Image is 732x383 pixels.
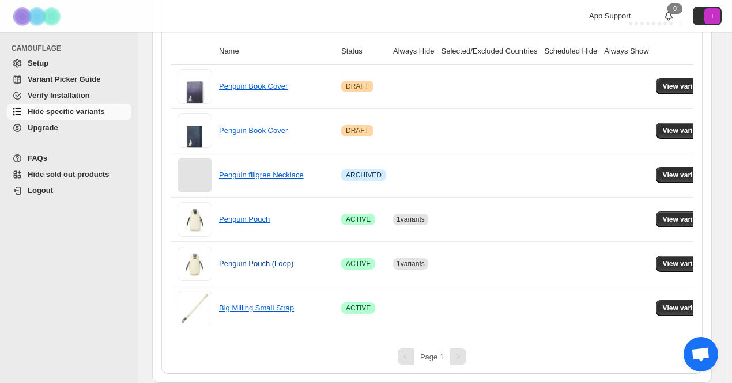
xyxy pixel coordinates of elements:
[7,183,131,199] a: Logout
[178,291,212,325] img: Big Milling Small Strap
[346,82,369,91] span: DRAFT
[346,304,371,313] span: ACTIVE
[7,120,131,136] a: Upgrade
[7,150,131,166] a: FAQs
[219,259,293,268] a: Penguin Pouch (Loop)
[397,215,425,223] span: 1 variants
[7,55,131,71] a: Setup
[219,304,294,312] a: Big Milling Small Strap
[216,39,338,65] th: Name
[663,170,707,180] span: View variants
[7,71,131,88] a: Variant Picker Guide
[684,337,718,371] div: チャットを開く
[656,167,714,183] button: View variants
[178,247,212,281] img: Penguin Pouch (Loop)
[219,215,270,223] a: Penguin Pouch
[28,59,48,67] span: Setup
[12,44,133,53] span: CAMOUFLAGE
[438,39,541,65] th: Selected/Excluded Countries
[178,113,212,148] img: Penguin Book Cover
[346,170,382,180] span: ARCHIVED
[663,10,674,22] a: 0
[219,126,288,135] a: Penguin Book Cover
[28,123,58,132] span: Upgrade
[28,107,105,116] span: Hide specific variants
[656,78,714,94] button: View variants
[601,39,652,65] th: Always Show
[28,91,90,100] span: Verify Installation
[28,170,110,179] span: Hide sold out products
[663,304,707,313] span: View variants
[541,39,601,65] th: Scheduled Hide
[663,126,707,135] span: View variants
[663,82,707,91] span: View variants
[7,104,131,120] a: Hide specific variants
[28,154,47,162] span: FAQs
[711,13,715,20] text: T
[28,186,53,195] span: Logout
[663,215,707,224] span: View variants
[667,3,682,14] div: 0
[9,1,67,32] img: Camouflage
[589,12,631,20] span: App Support
[28,75,100,84] span: Variant Picker Guide
[346,215,371,224] span: ACTIVE
[656,211,714,227] button: View variants
[171,348,693,365] nav: Pagination
[656,300,714,316] button: View variants
[346,126,369,135] span: DRAFT
[178,202,212,237] img: Penguin Pouch
[219,82,288,90] a: Penguin Book Cover
[656,123,714,139] button: View variants
[219,170,304,179] a: Penguin filigree Necklace
[7,166,131,183] a: Hide sold out products
[420,352,444,361] span: Page 1
[346,259,371,268] span: ACTIVE
[397,260,425,268] span: 1 variants
[693,7,722,25] button: Avatar with initials T
[390,39,438,65] th: Always Hide
[7,88,131,104] a: Verify Installation
[704,8,720,24] span: Avatar with initials T
[178,69,212,104] img: Penguin Book Cover
[338,39,390,65] th: Status
[656,256,714,272] button: View variants
[663,259,707,268] span: View variants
